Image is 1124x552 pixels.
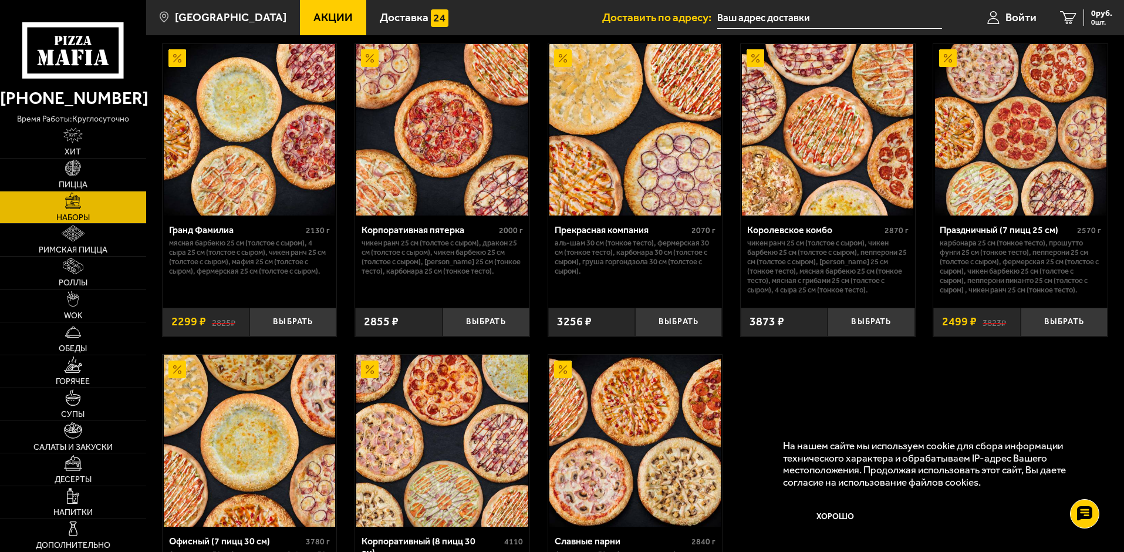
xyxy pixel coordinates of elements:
[56,378,90,386] span: Горячее
[691,537,715,547] span: 2840 г
[747,224,882,235] div: Королевское комбо
[59,181,87,189] span: Пицца
[306,225,330,235] span: 2130 г
[64,312,82,320] span: WOK
[169,238,330,276] p: Мясная Барбекю 25 см (толстое с сыром), 4 сыра 25 см (толстое с сыром), Чикен Ранч 25 см (толстое...
[741,44,915,216] a: АкционныйКоролевское комбо
[1091,19,1112,26] span: 0 шт.
[602,12,717,23] span: Доставить по адресу:
[56,214,90,222] span: Наборы
[933,44,1108,216] a: АкционныйПраздничный (7 пицц 25 см)
[555,238,716,276] p: Аль-Шам 30 см (тонкое тесто), Фермерская 30 см (тонкое тесто), Карбонара 30 см (толстое с сыром),...
[548,44,723,216] a: АкционныйПрекрасная компания
[431,9,448,27] img: 15daf4d41897b9f0e9f617042186c801.svg
[169,224,303,235] div: Гранд Фамилиа
[53,509,93,517] span: Напитки
[169,536,303,547] div: Офисный (7 пицц 30 см)
[380,12,428,23] span: Доставка
[33,443,113,452] span: Салаты и закуски
[940,238,1101,295] p: Карбонара 25 см (тонкое тесто), Прошутто Фунги 25 см (тонкое тесто), Пепперони 25 см (толстое с с...
[828,308,914,336] button: Выбрать
[742,44,913,216] img: Королевское комбо
[557,316,592,328] span: 3256 ₽
[36,541,110,550] span: Дополнительно
[355,44,529,216] a: АкционныйКорпоративная пятерка
[747,238,909,295] p: Чикен Ранч 25 см (толстое с сыром), Чикен Барбекю 25 см (толстое с сыром), Пепперони 25 см (толст...
[554,49,572,67] img: Акционный
[747,49,764,67] img: Акционный
[983,316,1006,328] s: 3823 ₽
[935,44,1106,216] img: Праздничный (7 пицц 25 см)
[163,44,337,216] a: АкционныйГранд Фамилиа
[171,316,206,328] span: 2299 ₽
[443,308,529,336] button: Выбрать
[549,44,721,216] img: Прекрасная компания
[549,355,721,526] img: Славные парни
[750,316,784,328] span: 3873 ₽
[1077,225,1101,235] span: 2570 г
[361,361,379,378] img: Акционный
[249,308,336,336] button: Выбрать
[939,49,957,67] img: Акционный
[313,12,353,23] span: Акции
[356,44,528,216] img: Корпоративная пятерка
[164,355,335,526] img: Офисный (7 пицц 30 см)
[1021,308,1108,336] button: Выбрать
[942,316,977,328] span: 2499 ₽
[39,246,107,254] span: Римская пицца
[168,361,186,378] img: Акционный
[55,476,92,484] span: Десерты
[499,225,523,235] span: 2000 г
[885,225,909,235] span: 2870 г
[1091,9,1112,18] span: 0 руб.
[1005,12,1037,23] span: Войти
[356,355,528,526] img: Корпоративный (8 пицц 30 см)
[175,12,286,23] span: [GEOGRAPHIC_DATA]
[504,537,523,547] span: 4110
[364,316,399,328] span: 2855 ₽
[59,345,87,353] span: Обеды
[940,224,1074,235] div: Праздничный (7 пицц 25 см)
[554,361,572,378] img: Акционный
[717,7,942,29] input: Ваш адрес доставки
[163,355,337,526] a: АкционныйОфисный (7 пицц 30 см)
[306,537,330,547] span: 3780 г
[362,238,523,276] p: Чикен Ранч 25 см (толстое с сыром), Дракон 25 см (толстое с сыром), Чикен Барбекю 25 см (толстое ...
[635,308,722,336] button: Выбрать
[555,536,689,547] div: Славные парни
[555,224,689,235] div: Прекрасная компания
[168,49,186,67] img: Акционный
[164,44,335,216] img: Гранд Фамилиа
[212,316,235,328] s: 2825 ₽
[548,355,723,526] a: АкционныйСлавные парни
[59,279,87,287] span: Роллы
[355,355,529,526] a: АкционныйКорпоративный (8 пицц 30 см)
[783,440,1090,489] p: На нашем сайте мы используем cookie для сбора информации технического характера и обрабатываем IP...
[691,225,715,235] span: 2070 г
[783,500,889,535] button: Хорошо
[65,148,81,156] span: Хит
[61,410,85,419] span: Супы
[362,224,496,235] div: Корпоративная пятерка
[361,49,379,67] img: Акционный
